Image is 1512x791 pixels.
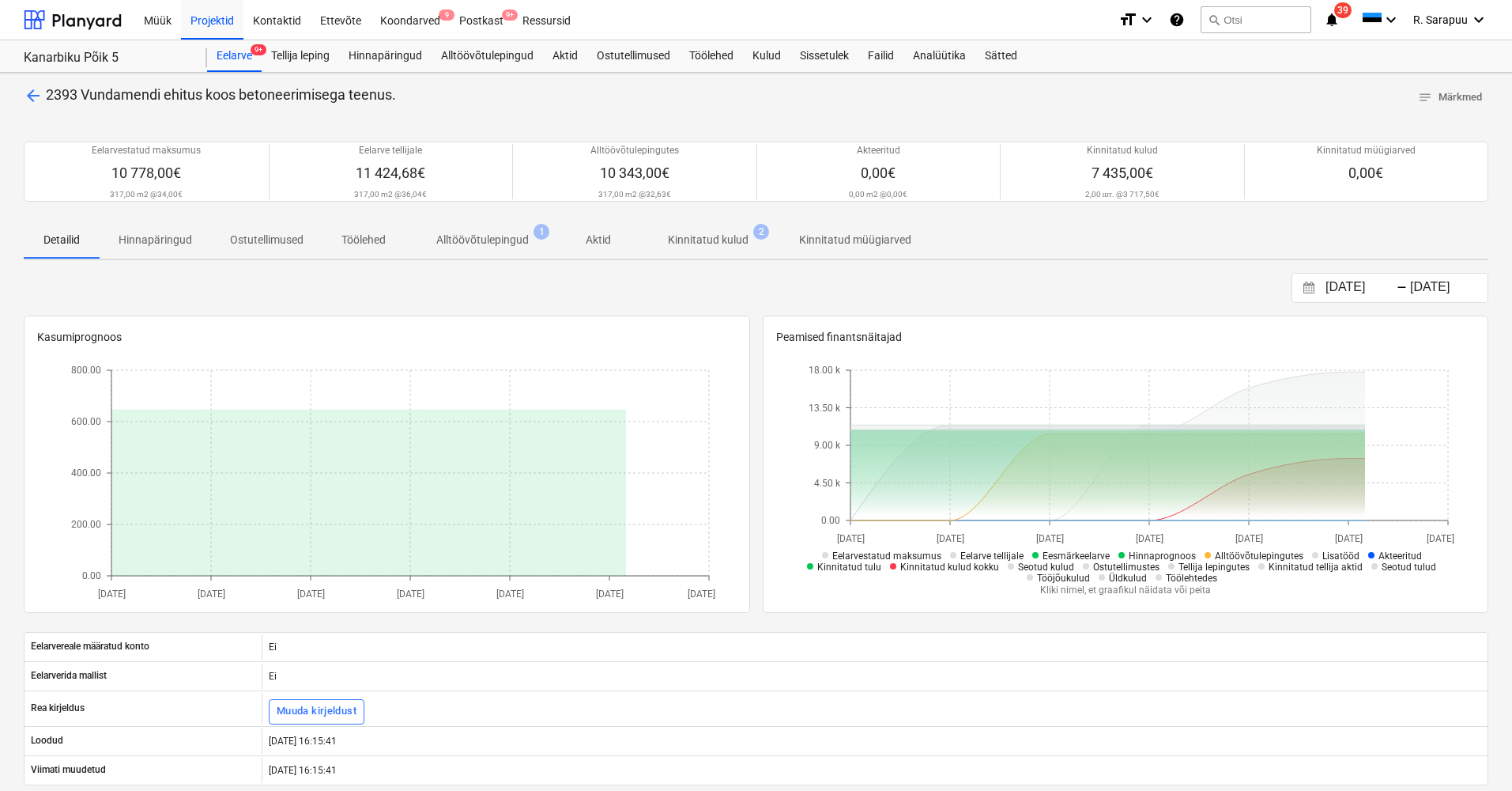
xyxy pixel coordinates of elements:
[277,702,356,721] div: Muuda kirjeldust
[98,588,126,599] tspan: [DATE]
[688,588,715,599] tspan: [DATE]
[857,144,900,157] p: Akteeritud
[1087,144,1158,157] p: Kinnitatud kulud
[1109,573,1147,584] span: Üldkulud
[534,224,549,240] span: 1
[809,402,841,413] tspan: 13.50 k
[1382,10,1401,29] i: keyboard_arrow_down
[903,40,975,72] a: Analüütika
[1413,13,1468,26] span: R. Sarapuu
[1324,10,1340,29] i: notifications
[1135,532,1163,543] tspan: [DATE]
[1215,551,1303,562] span: Alltöövõtulepingutes
[1412,85,1488,110] button: Märkmed
[1334,532,1362,543] tspan: [DATE]
[1407,277,1487,299] input: Lõpp
[502,9,518,21] span: 9+
[37,329,737,346] p: Kasumiprognoos
[900,562,999,573] span: Kinnitatud kulud kokku
[861,165,896,181] span: 0,00€
[821,515,840,526] tspan: 0.00
[543,40,587,72] a: Aktid
[1322,551,1359,562] span: Lisatööd
[836,532,864,543] tspan: [DATE]
[262,634,1487,660] div: Ei
[262,729,1487,754] div: [DATE] 16:15:41
[439,9,454,21] span: 9
[31,640,149,653] p: Eelarvereale määratud konto
[1043,551,1110,562] span: Eesmärkeelarve
[598,189,671,199] p: 317,00 m2 @ 32,63€
[587,40,680,72] a: Ostutellimused
[207,40,262,72] div: Eelarve
[24,86,43,105] span: arrow_back
[680,40,743,72] a: Töölehed
[339,40,432,72] div: Hinnapäringud
[359,144,422,157] p: Eelarve tellijale
[251,44,266,55] span: 9+
[1469,10,1488,29] i: keyboard_arrow_down
[936,532,963,543] tspan: [DATE]
[1382,562,1436,573] span: Seotud tulud
[849,189,907,199] p: 0,00 m2 @ 0,00€
[579,232,617,248] p: Aktid
[858,40,903,72] a: Failid
[1433,715,1512,791] iframe: Chat Widget
[71,365,101,376] tspan: 800.00
[1201,6,1311,33] button: Otsi
[1178,562,1250,573] span: Tellija lepingutes
[596,588,624,599] tspan: [DATE]
[832,551,941,562] span: Eelarvestatud maksumus
[1322,277,1403,299] input: Algus
[397,588,424,599] tspan: [DATE]
[207,40,262,72] a: Eelarve9+
[82,570,101,581] tspan: 0.00
[262,40,339,72] a: Tellija leping
[1129,551,1196,562] span: Hinnaprognoos
[111,165,181,181] span: 10 778,00€
[31,669,107,683] p: Eelarverida mallist
[119,232,192,248] p: Hinnapäringud
[814,477,841,488] tspan: 4.50 k
[668,232,748,248] p: Kinnitatud kulud
[790,40,858,72] div: Sissetulek
[436,232,529,248] p: Alltöövõtulepingud
[1418,89,1482,107] span: Märkmed
[262,758,1487,783] div: [DATE] 16:15:41
[1085,189,1159,199] p: 2,00 шт. @ 3 717,50€
[1418,90,1432,104] span: notes
[960,551,1024,562] span: Eelarve tellijale
[198,588,225,599] tspan: [DATE]
[31,702,85,715] p: Rea kirjeldus
[46,86,396,103] span: 2393 Vundamendi ehitus koos betoneerimisega teenus.
[1348,165,1383,181] span: 0,00€
[1037,573,1090,584] span: Tööjõukulud
[975,40,1027,72] a: Sätted
[1397,283,1407,293] div: -
[262,664,1487,689] div: Ei
[1317,144,1416,157] p: Kinnitatud müügiarved
[1093,562,1159,573] span: Ostutellimustes
[110,189,183,199] p: 317,00 m2 @ 34,00€
[1235,532,1262,543] tspan: [DATE]
[753,224,769,240] span: 2
[354,189,427,199] p: 317,00 m2 @ 36,04€
[1035,532,1063,543] tspan: [DATE]
[1378,551,1422,562] span: Akteeritud
[743,40,790,72] a: Kulud
[341,232,386,248] p: Töölehed
[297,588,325,599] tspan: [DATE]
[356,165,425,181] span: 11 424,68€
[432,40,543,72] div: Alltöövõtulepingud
[817,562,881,573] span: Kinnitatud tulu
[496,588,524,599] tspan: [DATE]
[71,416,101,427] tspan: 600.00
[269,699,364,725] button: Muuda kirjeldust
[1092,165,1153,181] span: 7 435,00€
